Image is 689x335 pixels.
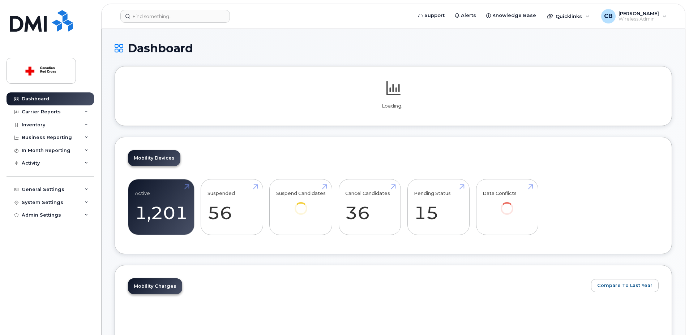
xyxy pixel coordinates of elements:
a: Mobility Charges [128,278,182,294]
a: Mobility Devices [128,150,180,166]
button: Compare To Last Year [591,279,659,292]
a: Data Conflicts [483,183,531,225]
p: Loading... [128,103,659,109]
a: Suspend Candidates [276,183,326,225]
a: Active 1,201 [135,183,188,231]
a: Pending Status 15 [414,183,463,231]
h1: Dashboard [115,42,672,55]
span: Compare To Last Year [597,282,652,289]
a: Suspended 56 [207,183,256,231]
a: Cancel Candidates 36 [345,183,394,231]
